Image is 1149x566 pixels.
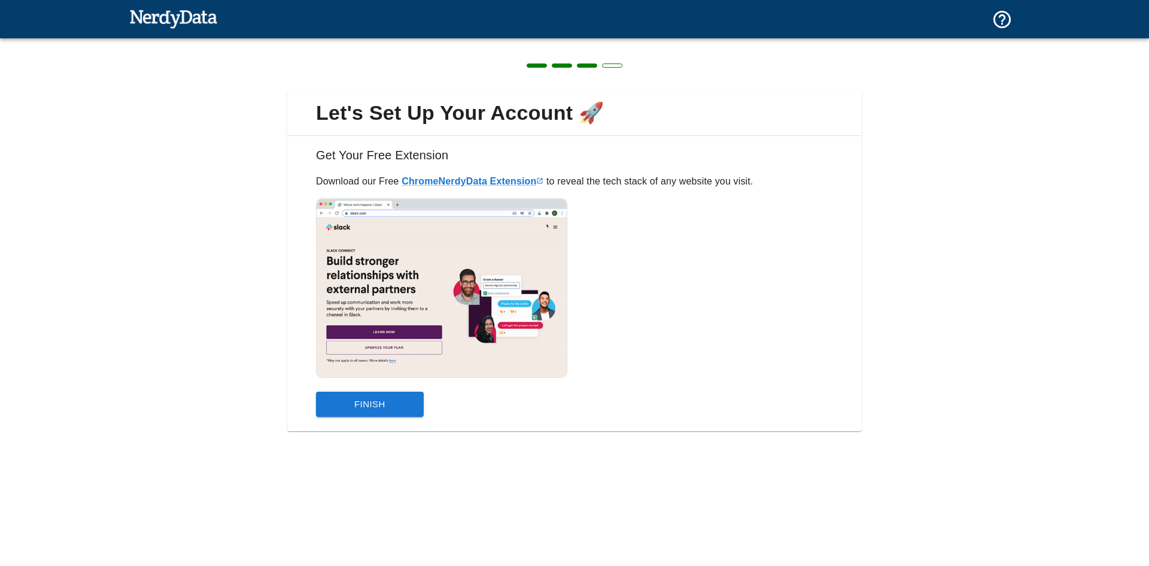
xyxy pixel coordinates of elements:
[129,7,217,31] img: NerdyData.com
[297,146,852,174] h6: Get Your Free Extension
[984,2,1020,37] button: Support and Documentation
[297,101,852,126] span: Let's Set Up Your Account 🚀
[402,176,543,186] a: ChromeNerdyData Extension
[316,174,833,189] p: Download our Free to reveal the tech stack of any website you visit.
[316,392,424,417] button: Finish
